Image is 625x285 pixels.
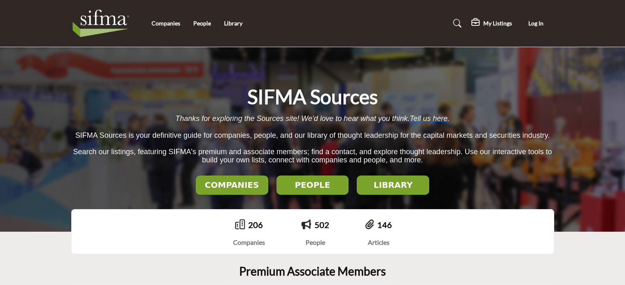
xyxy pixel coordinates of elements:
a: Library [224,20,242,27]
h1: SIFMA Sources [247,84,378,109]
a: Tell us here [410,114,447,123]
button: LIBRARY [357,176,429,195]
span: Log In [528,20,543,27]
a: People [193,20,211,27]
button: Log In [518,16,554,31]
a: 502 [315,220,329,230]
span: SIFMA Sources is your definitive guide for companies, people, and our library of thought leadersh... [75,131,550,139]
span: Thanks for exploring the Sources site! We’d love to hear what you think. . [175,114,449,123]
a: 146 [377,220,392,230]
a: Search [445,17,467,30]
h2: COMPANIES [198,180,266,190]
h2: PEOPLE [279,180,346,190]
div: My Listings [471,18,512,28]
h2: LIBRARY [359,180,427,190]
div: People [301,237,329,247]
h2: Premium Associate Members [239,264,386,278]
span: Search our listings, featuring SIFMA's premium and associate members; find a contact, and explore... [73,148,552,164]
button: PEOPLE [276,176,349,195]
img: Site Logo [71,7,135,40]
h5: My Listings [483,20,512,27]
button: COMPANIES [196,176,268,195]
a: Companies [152,20,180,27]
div: Articles [365,237,392,247]
div: Companies [233,237,265,247]
a: 206 [248,220,263,230]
